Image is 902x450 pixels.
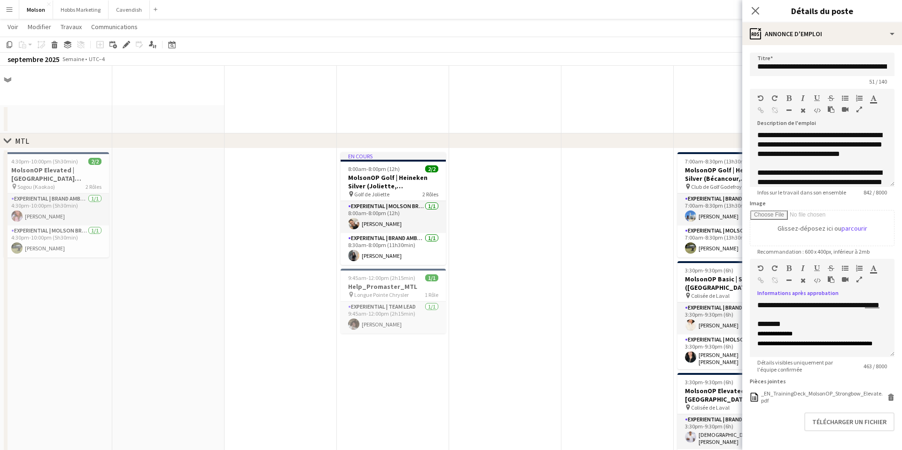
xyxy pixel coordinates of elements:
[856,363,894,370] span: 463 / 8000
[24,21,55,33] a: Modifier
[814,107,820,114] button: Code HTML
[19,0,53,19] button: Molson
[685,158,752,165] span: 7:00am-8:30pm (13h30min)
[842,94,848,102] button: Liste à puces
[677,194,783,225] app-card-role: Experiential | Brand Ambassador1/17:00am-8:30pm (13h30min)[PERSON_NAME]
[425,274,438,281] span: 1/1
[109,0,150,19] button: Cavendish
[677,303,783,334] app-card-role: Experiential | Brand Ambassador1/13:30pm-9:30pm (6h)[PERSON_NAME]
[11,158,78,165] span: 4:30pm-10:00pm (5h30min)
[341,152,446,160] div: En cours
[341,282,446,291] h3: Help_Promaster_MTL
[785,107,792,114] button: Ligne horizontale
[677,414,783,449] app-card-role: Experiential | Brand Ambassador1/13:30pm-9:30pm (6h)[DEMOGRAPHIC_DATA][PERSON_NAME]
[862,78,894,85] span: 51 / 140
[677,261,783,369] app-job-card: 3:30pm-9:30pm (6h)2/2MolsonOP Basic | Sol ([GEOGRAPHIC_DATA], [GEOGRAPHIC_DATA]) Colisée de Laval...
[8,54,60,64] div: septembre 2025
[757,264,764,272] button: Annuler
[750,189,854,196] span: Infos sur le travail dans son ensemble
[742,5,902,17] h3: Détails du poste
[425,165,438,172] span: 2/2
[53,0,109,19] button: Hobbs Marketing
[425,291,438,298] span: 1 Rôle
[354,191,389,198] span: Golf de Joliette
[61,23,82,31] span: Travaux
[348,274,415,281] span: 9:45am-12:00pm (2h15min)
[91,23,138,31] span: Communications
[87,21,141,33] a: Communications
[842,106,848,113] button: Insérer la vidéo
[422,191,438,198] span: 2 Rôles
[685,379,733,386] span: 3:30pm-9:30pm (6h)
[4,166,109,183] h3: MolsonOP Elevated | [GEOGRAPHIC_DATA] ([GEOGRAPHIC_DATA], [GEOGRAPHIC_DATA])
[348,165,400,172] span: 8:00am-8:00pm (12h)
[677,387,783,403] h3: MolsonOP Elevated | [GEOGRAPHIC_DATA] ([GEOGRAPHIC_DATA], [GEOGRAPHIC_DATA])
[771,264,778,272] button: Rétablir
[856,276,863,283] button: Plein écran
[15,136,29,146] div: MTL
[677,334,783,369] app-card-role: Experiential | Molson Brand Specialist1/13:30pm-9:30pm (6h)[PERSON_NAME] [PERSON_NAME]
[57,21,86,33] a: Travaux
[4,152,109,257] app-job-card: 4:30pm-10:00pm (5h30min)2/2MolsonOP Elevated | [GEOGRAPHIC_DATA] ([GEOGRAPHIC_DATA], [GEOGRAPHIC_...
[814,94,820,102] button: Souligner
[742,23,902,45] div: Annonce d'emploi
[341,233,446,265] app-card-role: Experiential | Brand Ambassador1/18:30am-8:00pm (11h30min)[PERSON_NAME]
[828,94,834,102] button: Barrer
[800,277,806,284] button: Effacer la mise en forme
[870,264,877,272] button: Couleur du texte
[685,267,733,274] span: 3:30pm-9:30pm (6h)
[804,412,894,431] button: Télécharger un fichier
[28,23,51,31] span: Modifier
[842,264,848,272] button: Liste à puces
[856,94,863,102] button: Liste numérotée
[761,390,885,404] div: _EN_TrainingDeck_MolsonOP_Strongbow_Elevate.pdf
[814,277,820,284] button: Code HTML
[828,276,834,283] button: Coller comme texte brut
[341,152,446,265] app-job-card: En cours8:00am-8:00pm (12h)2/2MolsonOP Golf | Heineken Silver (Joliette, [GEOGRAPHIC_DATA]) Golf ...
[750,248,877,255] span: Recommandation : 600 x 400px, inférieur à 2mb
[800,94,806,102] button: Italique
[691,292,730,299] span: Colisée de Laval
[842,276,848,283] button: Insérer la vidéo
[354,291,409,298] span: Longue Pointe Chrysler
[814,264,820,272] button: Souligner
[785,277,792,284] button: Ligne horizontale
[89,55,105,62] div: UTC−4
[341,201,446,233] app-card-role: Experiential | Molson Brand Specialist1/18:00am-8:00pm (12h)[PERSON_NAME]
[691,404,730,411] span: Colisée de Laval
[677,166,783,183] h3: MolsonOP Golf | Heineken Silver (Bécancour, [GEOGRAPHIC_DATA])
[17,183,55,190] span: Sogou (Kaokao)
[4,194,109,225] app-card-role: Experiential | Brand Ambassador1/14:30pm-10:00pm (5h30min)[PERSON_NAME]
[757,94,764,102] button: Annuler
[771,94,778,102] button: Rétablir
[88,158,101,165] span: 2/2
[341,269,446,334] app-job-card: 9:45am-12:00pm (2h15min)1/1Help_Promaster_MTL Longue Pointe Chrysler1 RôleExperiential | Team Lea...
[750,359,856,373] span: Détails visibles uniquement par l'équipe confirmée
[785,94,792,102] button: Gras
[4,225,109,257] app-card-role: Experiential | Molson Brand Specialist1/14:30pm-10:00pm (5h30min)[PERSON_NAME]
[828,106,834,113] button: Coller comme texte brut
[785,264,792,272] button: Gras
[4,21,22,33] a: Voir
[86,183,101,190] span: 2 Rôles
[856,264,863,272] button: Liste numérotée
[856,106,863,113] button: Plein écran
[341,302,446,334] app-card-role: Experiential | Team Lead1/19:45am-12:00pm (2h15min)[PERSON_NAME]
[8,23,18,31] span: Voir
[62,55,85,70] span: Semaine 40
[750,378,786,385] label: Pièces jointes
[856,189,894,196] span: 842 / 8000
[800,107,806,114] button: Effacer la mise en forme
[341,173,446,190] h3: MolsonOP Golf | Heineken Silver (Joliette, [GEOGRAPHIC_DATA])
[800,264,806,272] button: Italique
[677,152,783,257] app-job-card: 7:00am-8:30pm (13h30min)2/2MolsonOP Golf | Heineken Silver (Bécancour, [GEOGRAPHIC_DATA]) Club de...
[828,264,834,272] button: Barrer
[677,275,783,292] h3: MolsonOP Basic | Sol ([GEOGRAPHIC_DATA], [GEOGRAPHIC_DATA])
[677,225,783,257] app-card-role: Experiential | Molson Brand Specialist1/17:00am-8:30pm (13h30min)[PERSON_NAME]
[870,94,877,102] button: Couleur du texte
